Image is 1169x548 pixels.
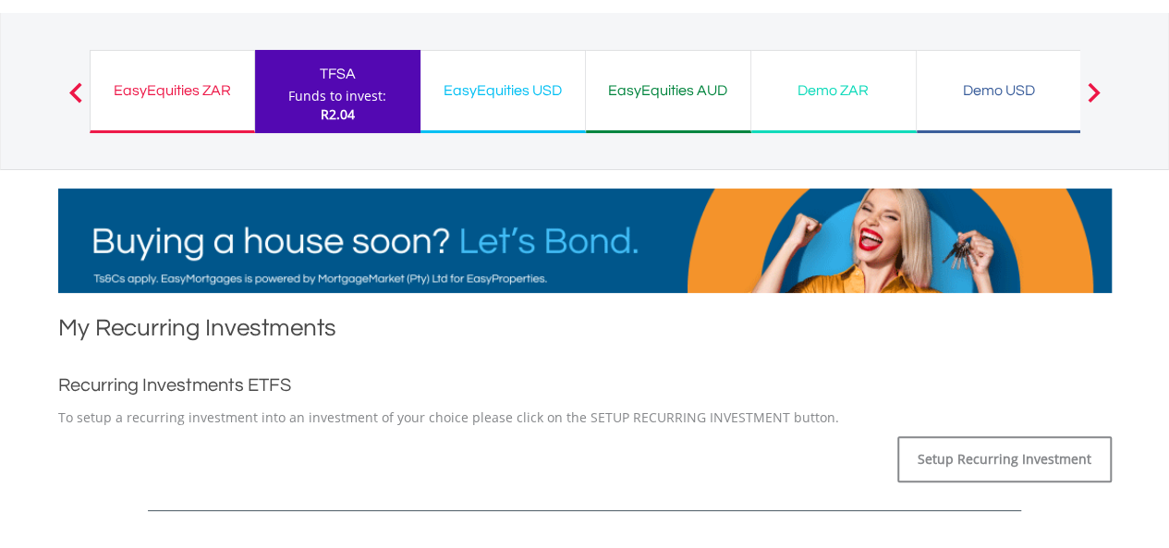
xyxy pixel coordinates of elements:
button: Previous [57,91,94,110]
div: TFSA [266,61,409,87]
div: EasyEquities AUD [597,78,739,104]
h1: My Recurring Investments [58,311,1112,353]
div: Demo USD [928,78,1070,104]
button: Next [1075,91,1112,110]
div: EasyEquities USD [432,78,574,104]
div: EasyEquities ZAR [102,78,243,104]
span: R2.04 [321,105,355,123]
p: To setup a recurring investment into an investment of your choice please click on the SETUP RECUR... [58,408,1112,427]
a: Setup Recurring Investment [897,436,1112,482]
div: Demo ZAR [762,78,905,104]
img: EasyMortage Promotion Banner [58,189,1112,293]
div: Funds to invest: [288,87,386,105]
h2: Recurring Investments ETFS [58,371,1112,399]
